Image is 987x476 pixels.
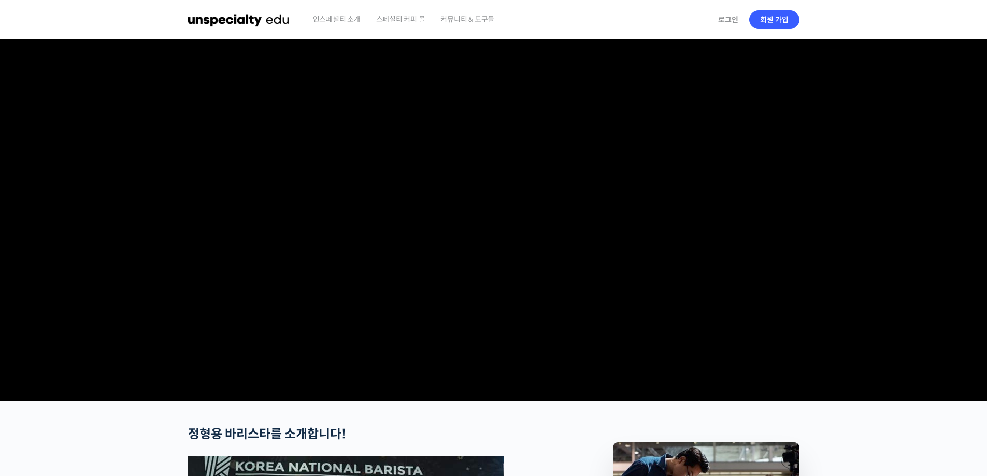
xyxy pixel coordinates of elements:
[712,8,745,32] a: 로그인
[749,10,799,29] a: 회원 가입
[188,426,346,442] strong: 정형용 바리스타를 소개합니다!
